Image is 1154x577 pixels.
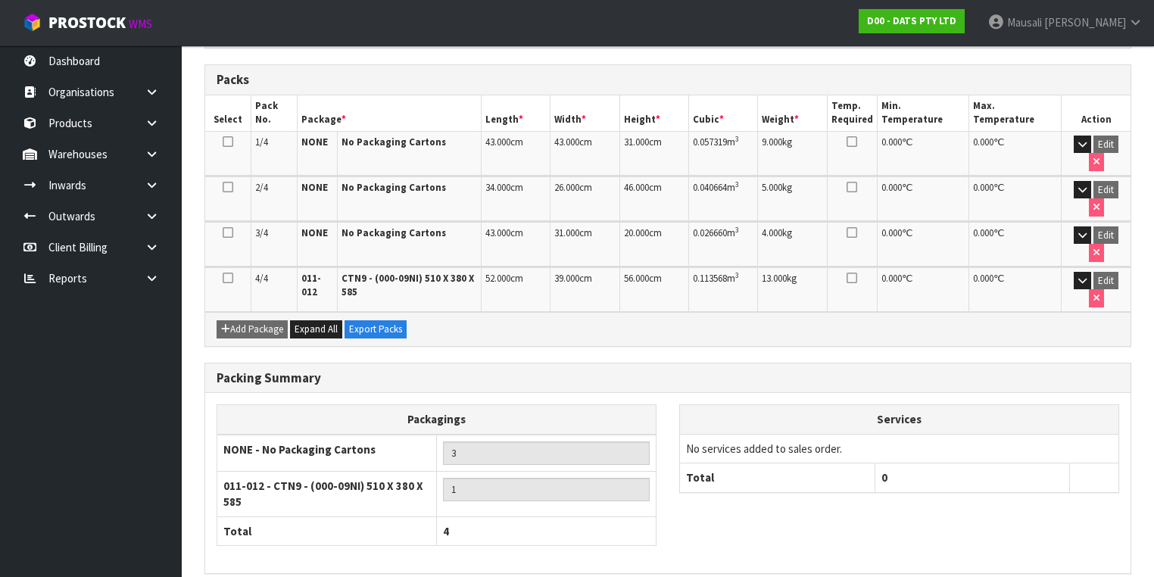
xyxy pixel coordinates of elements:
[295,323,338,335] span: Expand All
[688,267,757,312] td: m
[973,136,993,148] span: 0.000
[550,267,619,312] td: cm
[342,272,474,298] strong: CTN9 - (000-09NI) 510 X 380 X 585
[298,95,482,131] th: Package
[485,181,510,194] span: 34.000
[223,442,376,457] strong: NONE - No Packaging Cartons
[290,320,342,338] button: Expand All
[1093,226,1118,245] button: Edit
[688,222,757,267] td: m
[735,179,739,189] sup: 3
[881,226,902,239] span: 0.000
[735,225,739,235] sup: 3
[554,136,579,148] span: 43.000
[554,226,579,239] span: 31.000
[762,136,782,148] span: 9.000
[619,222,688,267] td: cm
[680,463,875,492] th: Total
[762,226,782,239] span: 4.000
[342,181,446,194] strong: No Packaging Cartons
[973,181,993,194] span: 0.000
[735,134,739,144] sup: 3
[877,222,969,267] td: ℃
[482,267,550,312] td: cm
[48,13,126,33] span: ProStock
[550,131,619,175] td: cm
[881,136,902,148] span: 0.000
[205,95,251,131] th: Select
[758,267,827,312] td: kg
[969,176,1062,221] td: ℃
[1007,15,1042,30] span: Mausali
[969,222,1062,267] td: ℃
[735,270,739,280] sup: 3
[482,131,550,175] td: cm
[342,136,446,148] strong: No Packaging Cartons
[758,131,827,175] td: kg
[877,131,969,175] td: ℃
[758,95,827,131] th: Weight
[619,267,688,312] td: cm
[1093,181,1118,199] button: Edit
[485,272,510,285] span: 52.000
[1044,15,1126,30] span: [PERSON_NAME]
[969,95,1062,131] th: Max. Temperature
[255,136,268,148] span: 1/4
[554,272,579,285] span: 39.000
[23,13,42,32] img: cube-alt.png
[688,176,757,221] td: m
[217,516,437,545] th: Total
[301,226,328,239] strong: NONE
[217,320,288,338] button: Add Package
[624,136,649,148] span: 31.000
[1093,272,1118,290] button: Edit
[619,131,688,175] td: cm
[550,95,619,131] th: Width
[624,272,649,285] span: 56.000
[550,176,619,221] td: cm
[255,272,268,285] span: 4/4
[255,226,268,239] span: 3/4
[680,405,1118,434] th: Services
[1093,136,1118,154] button: Edit
[881,272,902,285] span: 0.000
[693,136,727,148] span: 0.057319
[554,181,579,194] span: 26.000
[223,479,423,509] strong: 011-012 - CTN9 - (000-09NI) 510 X 380 X 585
[758,176,827,221] td: kg
[762,181,782,194] span: 5.000
[693,226,727,239] span: 0.026660
[758,222,827,267] td: kg
[693,272,727,285] span: 0.113568
[624,181,649,194] span: 46.000
[827,95,877,131] th: Temp. Required
[301,272,321,298] strong: 011-012
[859,9,965,33] a: D00 - DATS PTY LTD
[482,95,550,131] th: Length
[680,434,1118,463] td: No services added to sales order.
[217,405,657,435] th: Packagings
[969,267,1062,312] td: ℃
[342,226,446,239] strong: No Packaging Cartons
[881,181,902,194] span: 0.000
[443,524,449,538] span: 4
[301,136,328,148] strong: NONE
[688,95,757,131] th: Cubic
[619,176,688,221] td: cm
[877,267,969,312] td: ℃
[867,14,956,27] strong: D00 - DATS PTY LTD
[877,176,969,221] td: ℃
[973,226,993,239] span: 0.000
[301,181,328,194] strong: NONE
[129,17,152,31] small: WMS
[1062,95,1131,131] th: Action
[485,226,510,239] span: 43.000
[217,73,1119,87] h3: Packs
[624,226,649,239] span: 20.000
[255,181,268,194] span: 2/4
[217,371,1119,385] h3: Packing Summary
[693,181,727,194] span: 0.040664
[345,320,407,338] button: Export Packs
[877,95,969,131] th: Min. Temperature
[482,176,550,221] td: cm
